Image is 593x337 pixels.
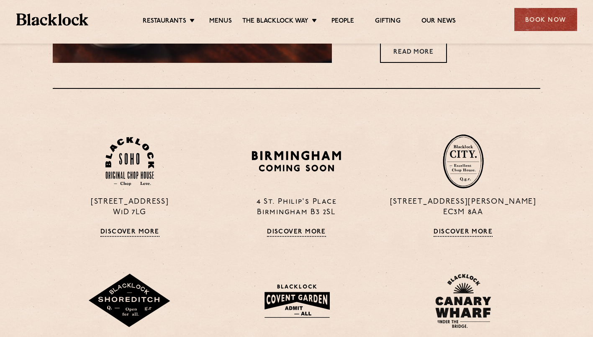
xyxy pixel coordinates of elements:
[105,137,154,186] img: Soho-stamp-default.svg
[53,197,207,218] p: [STREET_ADDRESS] W1D 7LG
[386,197,540,218] p: [STREET_ADDRESS][PERSON_NAME] EC3M 8AA
[514,8,577,31] div: Book Now
[256,279,337,323] img: BLA_1470_CoventGarden_Website_Solid.svg
[267,228,326,237] a: Discover More
[380,40,447,63] a: Read More
[331,17,354,26] a: People
[421,17,456,26] a: Our News
[88,274,172,328] img: Shoreditch-stamp-v2-default.svg
[209,17,232,26] a: Menus
[434,228,493,237] a: Discover More
[16,13,89,26] img: BL_Textured_Logo-footer-cropped.svg
[242,17,308,26] a: The Blacklock Way
[435,274,491,328] img: BL_CW_Logo_Website.svg
[219,197,373,218] p: 4 St. Philip's Place Birmingham B3 2SL
[375,17,400,26] a: Gifting
[250,148,343,174] img: BIRMINGHAM-P22_-e1747915156957.png
[443,134,484,189] img: City-stamp-default.svg
[143,17,186,26] a: Restaurants
[100,228,159,237] a: Discover More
